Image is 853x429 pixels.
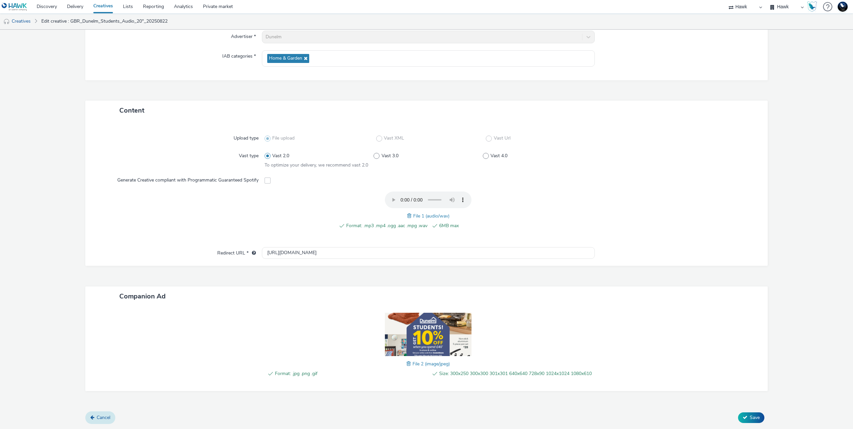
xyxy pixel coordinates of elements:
input: url... [262,247,595,259]
button: Save [738,412,764,423]
img: Support Hawk [838,2,848,12]
div: URL will be used as a validation URL with some SSPs and it will be the redirection URL of your cr... [249,250,256,256]
span: Vast 4.0 [490,153,507,159]
img: File 2 (image/jpeg) [385,313,471,356]
a: Edit creative : GBR_Dunelm_Students_Audio_20"_20250822 [38,13,171,29]
label: IAB categories * [220,50,259,60]
span: Vast 3.0 [382,153,399,159]
label: Advertiser * [228,31,259,40]
img: undefined Logo [2,3,27,11]
span: File 2 (image/jpeg) [413,361,450,367]
span: Format: .mp3 .mp4 .ogg .aac .mpg .wav [346,222,427,230]
span: Vast XML [384,135,404,142]
label: Vast type [236,150,261,159]
label: Generate Creative compliant with Programmatic Guaranteed Spotify [115,174,261,184]
span: File upload [272,135,295,142]
span: Save [750,414,760,421]
span: Vast Url [494,135,510,142]
span: Home & Garden [269,56,302,61]
img: audio [3,18,10,25]
span: Size: 300x250 300x300 301x301 640x640 728x90 1024x1024 1080x610 [439,370,592,378]
a: Cancel [85,411,115,424]
span: To optimize your delivery, we recommend vast 2.0 [265,162,368,168]
span: Vast 2.0 [272,153,289,159]
label: Redirect URL * [215,247,259,256]
span: Companion Ad [119,292,166,301]
a: Hawk Academy [807,1,820,12]
span: Content [119,106,144,115]
span: 6MB max [439,222,520,230]
span: Cancel [97,414,110,421]
span: File 1 (audio/wav) [413,213,449,219]
label: Upload type [231,132,261,142]
span: Format: .jpg .png .gif [275,370,427,378]
img: Hawk Academy [807,1,817,12]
